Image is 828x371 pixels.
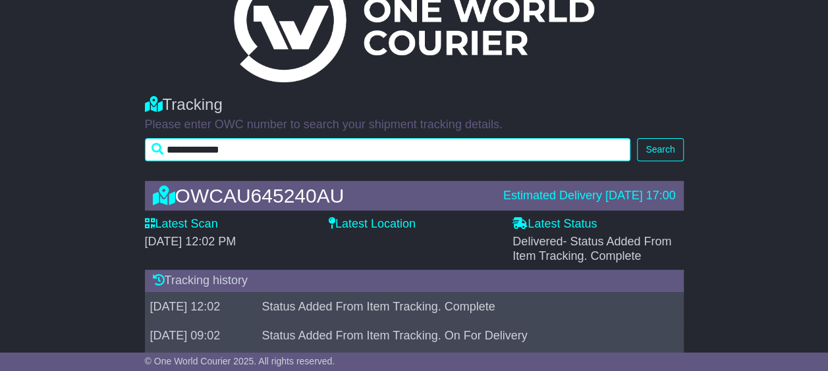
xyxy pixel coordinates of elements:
div: OWCAU645240AU [146,185,497,207]
label: Latest Location [329,217,416,232]
td: [DATE] 09:02 [145,321,257,350]
span: Delivered [512,235,671,262]
div: Tracking [145,95,684,114]
label: Latest Status [512,217,597,232]
span: [DATE] 12:02 PM [145,235,236,248]
td: [DATE] 12:02 [145,292,257,321]
p: Please enter OWC number to search your shipment tracking details. [145,118,684,132]
td: Status Added From Item Tracking. Complete [256,292,669,321]
label: Latest Scan [145,217,218,232]
span: © One World Courier 2025. All rights reserved. [145,356,335,366]
div: Tracking history [145,270,684,292]
td: Status Added From Item Tracking. On For Delivery [256,321,669,350]
span: - Status Added From Item Tracking. Complete [512,235,671,262]
div: Estimated Delivery [DATE] 17:00 [503,189,676,203]
button: Search [637,138,683,161]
